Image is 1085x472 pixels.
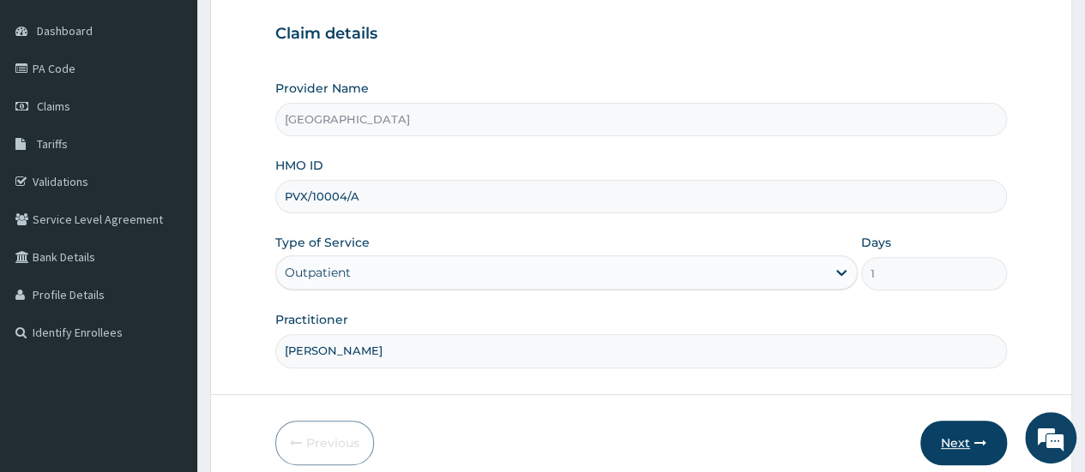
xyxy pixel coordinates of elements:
[285,264,351,281] div: Outpatient
[37,23,93,39] span: Dashboard
[281,9,322,50] div: Minimize live chat window
[37,136,68,152] span: Tariffs
[275,311,348,328] label: Practitioner
[99,132,237,305] span: We're online!
[275,421,374,465] button: Previous
[275,80,369,97] label: Provider Name
[275,334,1007,367] input: Enter Name
[275,157,323,174] label: HMO ID
[861,234,891,251] label: Days
[920,421,1007,465] button: Next
[37,99,70,114] span: Claims
[275,234,370,251] label: Type of Service
[9,301,327,361] textarea: Type your message and hit 'Enter'
[275,180,1007,213] input: Enter HMO ID
[275,25,1007,44] h3: Claim details
[32,86,69,128] img: d_794563401_company_1708531726252_794563401
[89,96,288,118] div: Chat with us now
